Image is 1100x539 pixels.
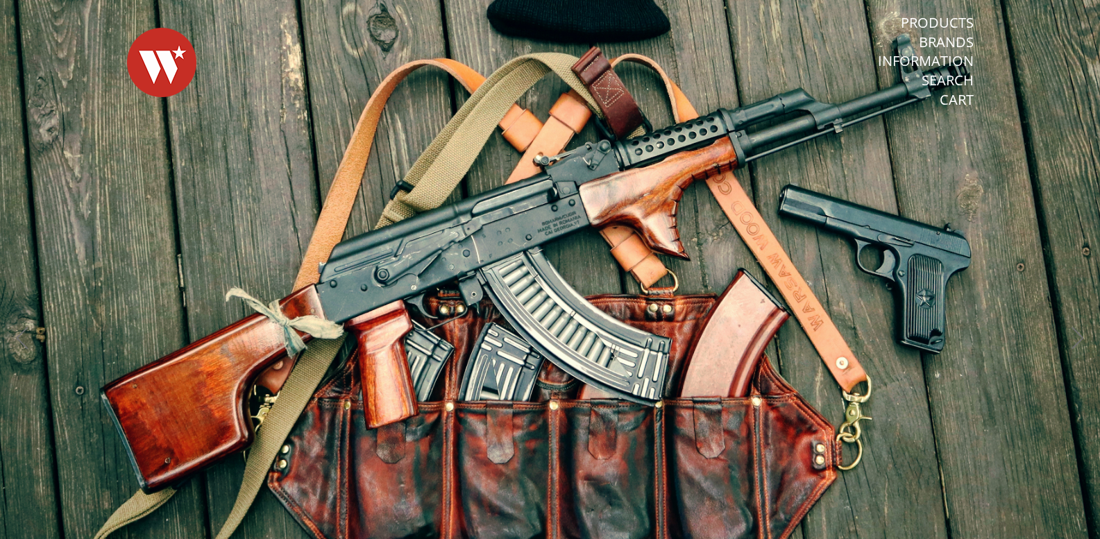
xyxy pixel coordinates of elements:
[919,33,974,51] a: Brands
[922,71,974,89] a: Search
[940,91,974,109] a: Cart
[7,325,37,355] button: Previous
[901,14,974,32] a: Products
[878,52,974,70] a: Information
[1063,325,1093,355] button: Next
[127,14,196,111] img: Warsaw Wood Co.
